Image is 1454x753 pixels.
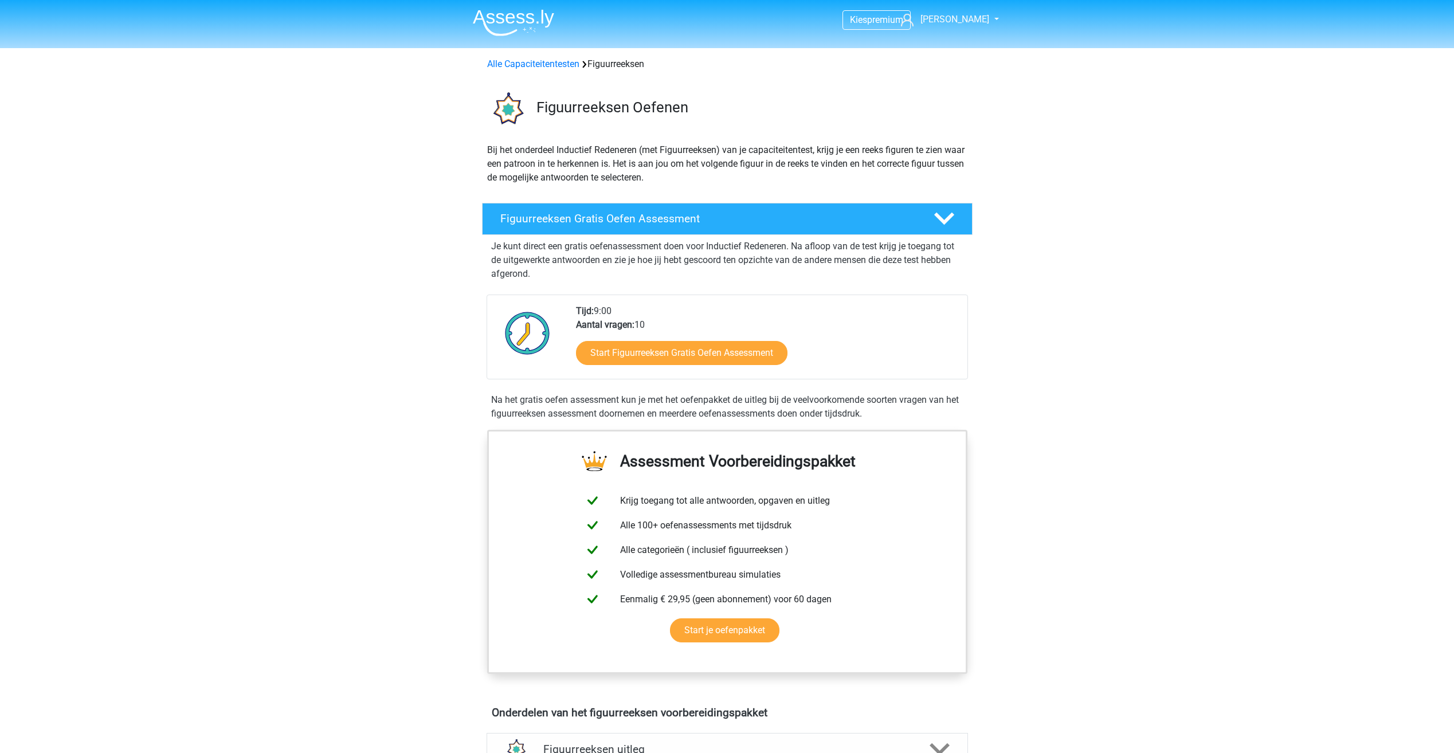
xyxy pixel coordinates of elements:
div: Na het gratis oefen assessment kun je met het oefenpakket de uitleg bij de veelvoorkomende soorte... [487,393,968,421]
a: Start je oefenpakket [670,618,779,642]
img: Klok [499,304,556,362]
p: Je kunt direct een gratis oefenassessment doen voor Inductief Redeneren. Na afloop van de test kr... [491,240,963,281]
a: Alle Capaciteitentesten [487,58,579,69]
div: 9:00 10 [567,304,967,379]
h4: Figuurreeksen Gratis Oefen Assessment [500,212,915,225]
a: Figuurreeksen Gratis Oefen Assessment [477,203,977,235]
h3: Figuurreeksen Oefenen [536,99,963,116]
p: Bij het onderdeel Inductief Redeneren (met Figuurreeksen) van je capaciteitentest, krijg je een r... [487,143,967,185]
b: Aantal vragen: [576,319,634,330]
a: [PERSON_NAME] [896,13,990,26]
a: Start Figuurreeksen Gratis Oefen Assessment [576,341,787,365]
h4: Onderdelen van het figuurreeksen voorbereidingspakket [492,706,963,719]
span: [PERSON_NAME] [920,14,989,25]
img: figuurreeksen [483,85,531,134]
a: Kiespremium [843,12,910,28]
b: Tijd: [576,305,594,316]
span: Kies [850,14,867,25]
img: Assessly [473,9,554,36]
span: premium [867,14,903,25]
div: Figuurreeksen [483,57,972,71]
